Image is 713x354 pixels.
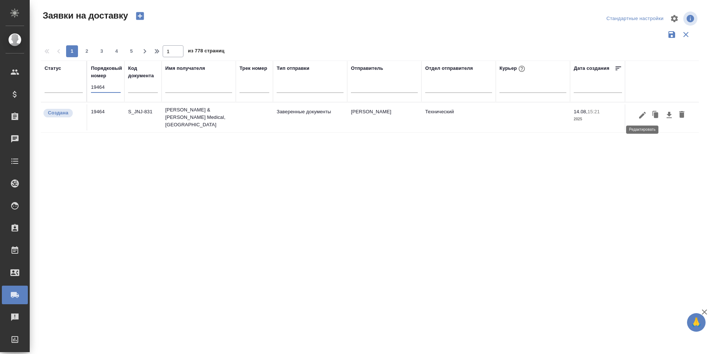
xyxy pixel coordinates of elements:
[687,313,706,332] button: 🙏
[574,116,622,123] p: 2025
[126,45,137,57] button: 5
[499,64,527,74] div: Курьер
[425,65,473,72] div: Отдел отправителя
[91,65,122,79] div: Порядковый номер
[683,12,699,26] span: Посмотреть информацию
[665,10,683,27] span: Настроить таблицу
[131,10,149,22] button: Создать
[574,65,609,72] div: Дата создания
[124,104,162,130] td: S_JNJ-831
[665,27,679,42] button: Сохранить фильтры
[605,13,665,25] div: split button
[43,108,83,118] div: Новая заявка, еще не передана в работу
[128,65,158,79] div: Код документа
[517,64,527,74] button: При выборе курьера статус заявки автоматически поменяется на «Принята»
[351,65,383,72] div: Отправитель
[96,48,108,55] span: 3
[45,65,61,72] div: Статус
[347,104,421,130] td: [PERSON_NAME]
[111,48,123,55] span: 4
[126,48,137,55] span: 5
[421,104,496,130] td: Технический
[165,65,205,72] div: Имя получателя
[675,108,688,122] button: Удалить
[277,65,309,72] div: Тип отправки
[188,46,224,57] span: из 778 страниц
[81,48,93,55] span: 2
[48,109,68,117] p: Создана
[663,108,675,122] button: Скачать
[587,109,600,114] p: 15:21
[81,45,93,57] button: 2
[649,108,663,122] button: Клонировать
[240,65,267,72] div: Трек номер
[111,45,123,57] button: 4
[574,109,587,114] p: 14.08,
[87,104,124,130] td: 19464
[690,315,703,330] span: 🙏
[273,104,347,130] td: Заверенные документы
[41,10,128,22] span: Заявки на доставку
[162,103,236,132] td: [PERSON_NAME] & [PERSON_NAME] Medical, [GEOGRAPHIC_DATA]
[679,27,693,42] button: Сбросить фильтры
[96,45,108,57] button: 3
